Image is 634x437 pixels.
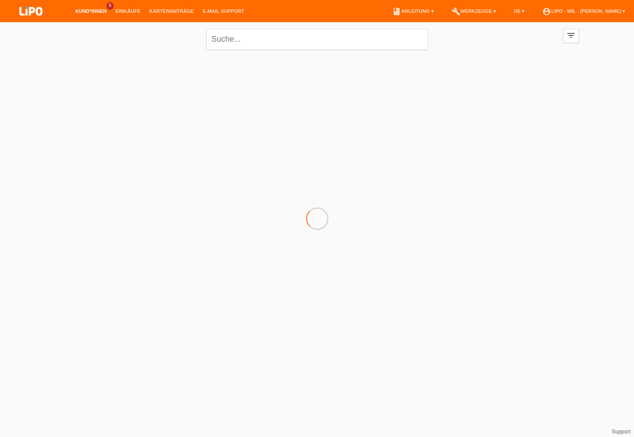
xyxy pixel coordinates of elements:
[388,8,438,14] a: bookAnleitung ▾
[538,8,630,14] a: account_circleLIPO - Wil - [PERSON_NAME] ▾
[145,8,198,14] a: Kartenanträge
[106,2,114,10] span: 9
[71,8,111,14] a: Kund*innen
[452,7,461,16] i: build
[198,8,249,14] a: E-Mail Support
[566,31,576,40] i: filter_list
[447,8,501,14] a: buildWerkzeuge ▾
[392,7,401,16] i: book
[111,8,145,14] a: Einkäufe
[612,429,630,435] a: Support
[509,8,529,14] a: DE ▾
[9,18,53,25] a: LIPO pay
[206,29,428,50] input: Suche...
[542,7,551,16] i: account_circle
